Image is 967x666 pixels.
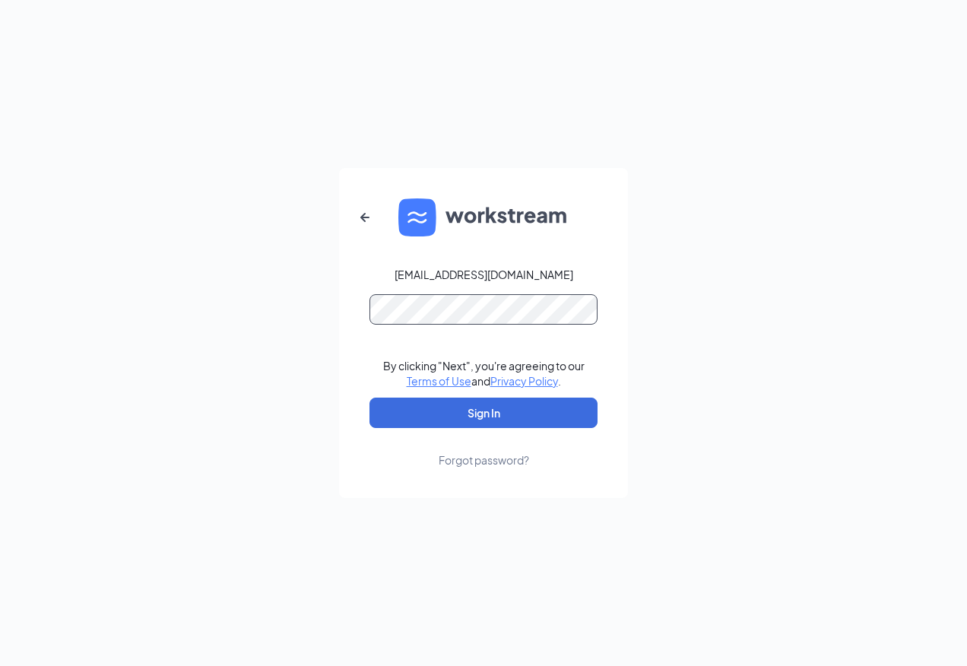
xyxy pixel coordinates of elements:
img: WS logo and Workstream text [398,198,569,236]
button: Sign In [369,398,598,428]
div: Forgot password? [439,452,529,468]
a: Forgot password? [439,428,529,468]
div: [EMAIL_ADDRESS][DOMAIN_NAME] [395,267,573,282]
svg: ArrowLeftNew [356,208,374,227]
div: By clicking "Next", you're agreeing to our and . [383,358,585,388]
a: Privacy Policy [490,374,558,388]
a: Terms of Use [407,374,471,388]
button: ArrowLeftNew [347,199,383,236]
